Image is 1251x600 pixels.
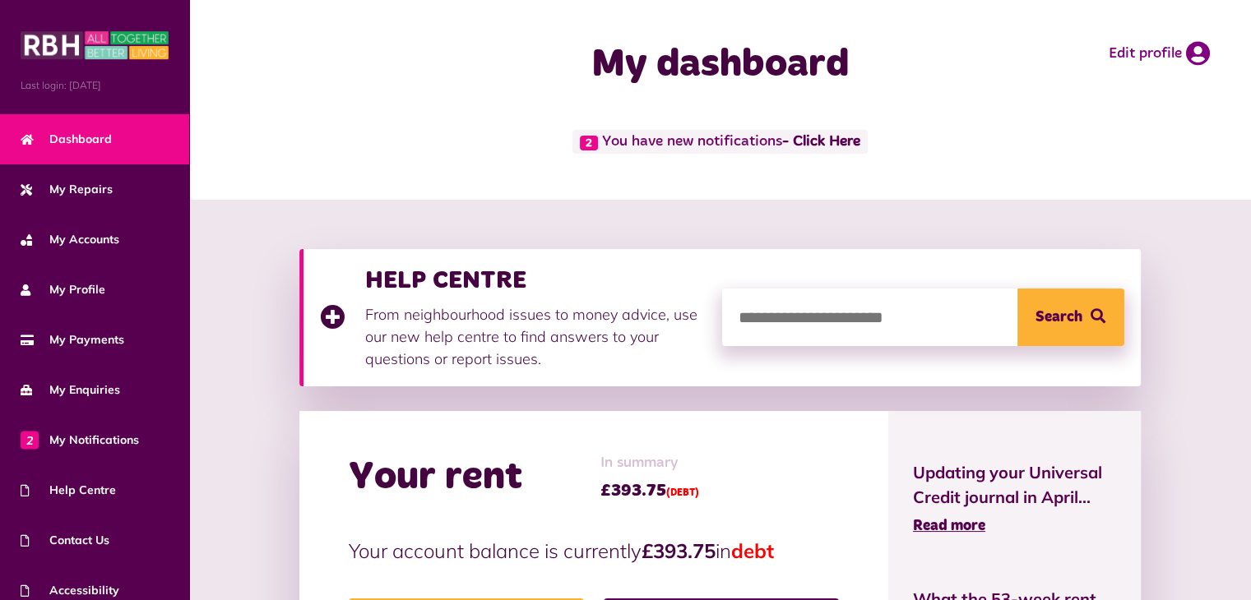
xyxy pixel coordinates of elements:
[600,478,699,503] span: £393.75
[21,431,39,449] span: 2
[21,231,119,248] span: My Accounts
[21,432,139,449] span: My Notifications
[21,482,116,499] span: Help Centre
[349,536,839,565] p: Your account balance is currently in
[731,538,774,563] span: debt
[21,281,105,298] span: My Profile
[365,303,706,370] p: From neighbourhood issues to money advice, use our new help centre to find answers to your questi...
[782,135,860,150] a: - Click Here
[21,381,120,399] span: My Enquiries
[1109,41,1210,66] a: Edit profile
[913,460,1116,538] a: Updating your Universal Credit journal in April... Read more
[642,538,716,563] strong: £393.75
[21,29,169,62] img: MyRBH
[580,136,598,150] span: 2
[21,78,169,93] span: Last login: [DATE]
[21,181,113,198] span: My Repairs
[666,488,699,498] span: (DEBT)
[913,519,985,533] span: Read more
[1017,288,1124,346] button: Search
[471,41,970,89] h1: My dashboard
[21,582,119,599] span: Accessibility
[572,130,867,154] span: You have new notifications
[365,265,706,295] h3: HELP CENTRE
[349,454,522,501] h2: Your rent
[21,532,109,549] span: Contact Us
[1036,288,1082,346] span: Search
[913,460,1116,510] span: Updating your Universal Credit journal in April...
[21,131,112,148] span: Dashboard
[21,331,124,348] span: My Payments
[600,452,699,474] span: In summary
